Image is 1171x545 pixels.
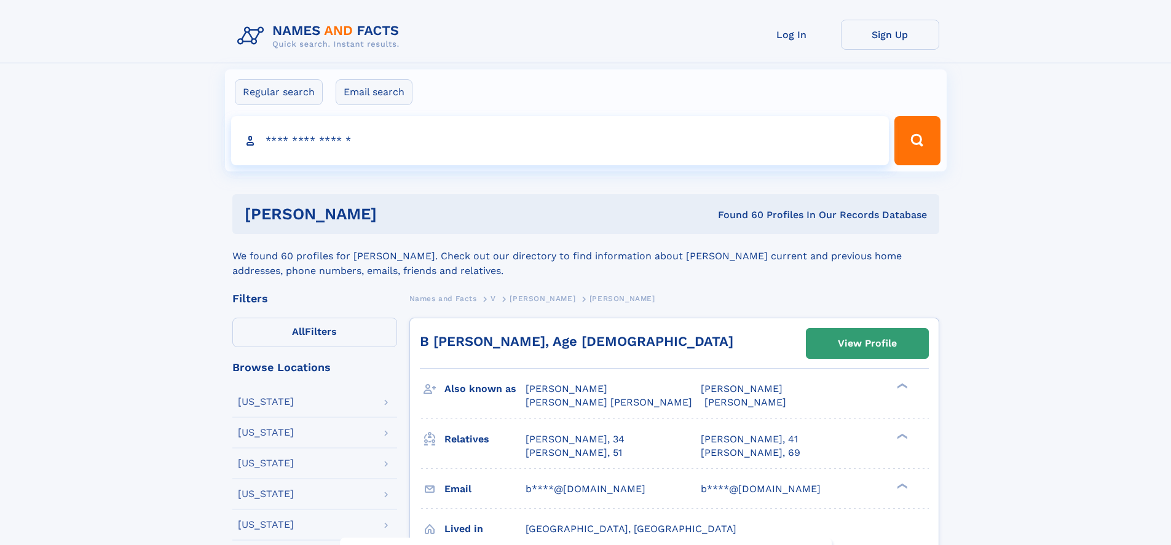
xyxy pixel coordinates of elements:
[231,116,889,165] input: search input
[491,291,496,306] a: V
[510,291,575,306] a: [PERSON_NAME]
[444,519,526,539] h3: Lived in
[238,458,294,468] div: [US_STATE]
[232,234,939,278] div: We found 60 profiles for [PERSON_NAME]. Check out our directory to find information about [PERSON...
[894,432,909,440] div: ❯
[526,433,625,446] a: [PERSON_NAME], 34
[420,334,733,349] a: B [PERSON_NAME], Age [DEMOGRAPHIC_DATA]
[238,489,294,499] div: [US_STATE]
[701,433,798,446] a: [PERSON_NAME], 41
[526,396,692,408] span: [PERSON_NAME] [PERSON_NAME]
[841,20,939,50] a: Sign Up
[238,428,294,437] div: [US_STATE]
[444,378,526,399] h3: Also known as
[743,20,841,50] a: Log In
[526,446,622,460] a: [PERSON_NAME], 51
[701,446,800,460] a: [PERSON_NAME], 69
[704,396,786,408] span: [PERSON_NAME]
[232,362,397,373] div: Browse Locations
[292,326,305,337] span: All
[444,479,526,500] h3: Email
[894,382,909,390] div: ❯
[444,429,526,450] h3: Relatives
[526,383,607,394] span: [PERSON_NAME]
[547,208,927,222] div: Found 60 Profiles In Our Records Database
[510,294,575,303] span: [PERSON_NAME]
[238,397,294,407] div: [US_STATE]
[409,291,477,306] a: Names and Facts
[232,293,397,304] div: Filters
[806,329,928,358] a: View Profile
[238,520,294,530] div: [US_STATE]
[701,383,783,394] span: [PERSON_NAME]
[336,79,412,105] label: Email search
[589,294,655,303] span: [PERSON_NAME]
[894,116,940,165] button: Search Button
[526,523,736,535] span: [GEOGRAPHIC_DATA], [GEOGRAPHIC_DATA]
[232,318,397,347] label: Filters
[232,20,409,53] img: Logo Names and Facts
[894,482,909,490] div: ❯
[245,206,548,222] h1: [PERSON_NAME]
[838,329,897,358] div: View Profile
[491,294,496,303] span: V
[235,79,323,105] label: Regular search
